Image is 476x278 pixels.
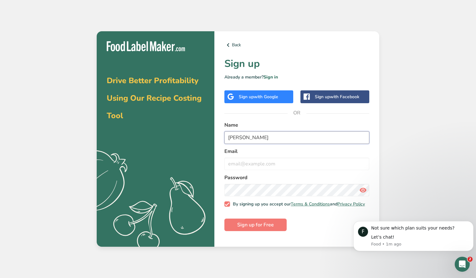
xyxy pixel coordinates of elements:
[315,94,359,100] div: Sign up
[239,94,278,100] div: Sign up
[330,94,359,100] span: with Facebook
[254,94,278,100] span: with Google
[224,74,369,80] p: Already a member?
[264,74,278,80] a: Sign in
[455,257,470,272] iframe: Intercom live chat
[224,121,369,129] label: Name
[224,131,369,144] input: John Doe
[351,212,476,261] iframe: Intercom notifications message
[107,75,202,121] span: Drive Better Profitability Using Our Recipe Costing Tool
[288,104,306,122] span: OR
[224,148,369,155] label: Email
[237,221,274,229] span: Sign up for Free
[224,56,369,71] h1: Sign up
[224,41,369,49] a: Back
[224,158,369,170] input: email@example.com
[107,41,185,52] img: Food Label Maker
[291,201,330,207] a: Terms & Conditions
[337,201,365,207] a: Privacy Policy
[224,219,287,231] button: Sign up for Free
[224,174,369,181] label: Password
[468,257,473,262] span: 2
[230,201,365,207] span: By signing up you accept our and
